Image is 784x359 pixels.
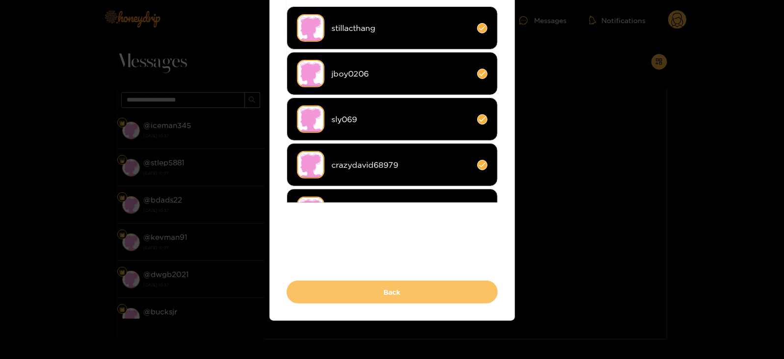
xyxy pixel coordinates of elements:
[297,105,324,133] img: no-avatar.png
[297,60,324,87] img: no-avatar.png
[297,151,324,179] img: no-avatar.png
[332,68,470,79] span: jboy0206
[297,14,324,42] img: no-avatar.png
[332,114,470,125] span: sly069
[332,23,470,34] span: stillacthang
[332,159,470,171] span: crazydavid68979
[297,197,324,224] img: no-avatar.png
[287,281,498,304] button: Back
